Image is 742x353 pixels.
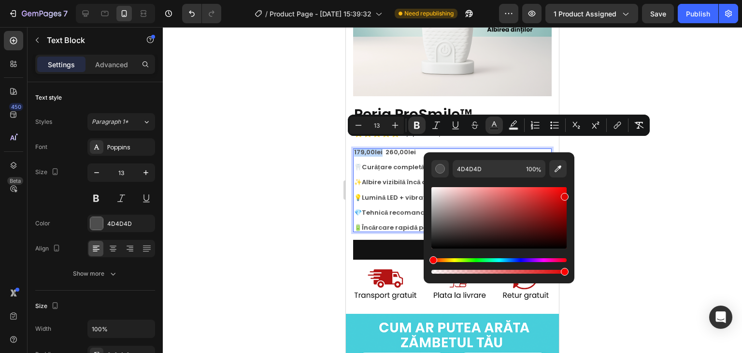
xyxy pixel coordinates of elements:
[35,166,61,179] div: Size
[9,103,23,111] div: 450
[35,118,52,126] div: Styles
[7,177,23,185] div: Beta
[35,219,50,228] div: Color
[182,4,221,23] div: Undo/Redo
[348,115,650,136] div: Editor contextual toolbar
[107,220,153,228] div: 4D4D4D
[4,4,72,23] button: 7
[35,300,61,313] div: Size
[545,4,638,23] button: 1 product assigned
[709,306,732,329] div: Open Intercom Messenger
[95,59,128,70] p: Advanced
[453,160,522,177] input: E.g FFFFFF
[35,93,62,102] div: Text style
[404,9,454,18] span: Need republishing
[642,4,674,23] button: Save
[92,118,128,126] span: Paragraph 1*
[536,164,542,175] span: %
[265,9,268,19] span: /
[73,269,118,279] div: Show more
[48,59,75,70] p: Settings
[650,10,666,18] span: Save
[63,8,68,19] p: 7
[270,9,371,19] span: Product Page - [DATE] 15:39:32
[35,265,155,282] button: Show more
[431,258,567,262] div: Hue
[107,143,153,152] div: Poppins
[35,242,62,255] div: Align
[87,113,155,131] button: Paragraph 1*
[35,143,47,151] div: Font
[88,320,155,338] input: Auto
[47,34,129,46] p: Text Block
[346,27,559,353] iframe: Design area
[554,9,616,19] span: 1 product assigned
[678,4,718,23] button: Publish
[686,9,710,19] div: Publish
[35,324,51,333] div: Width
